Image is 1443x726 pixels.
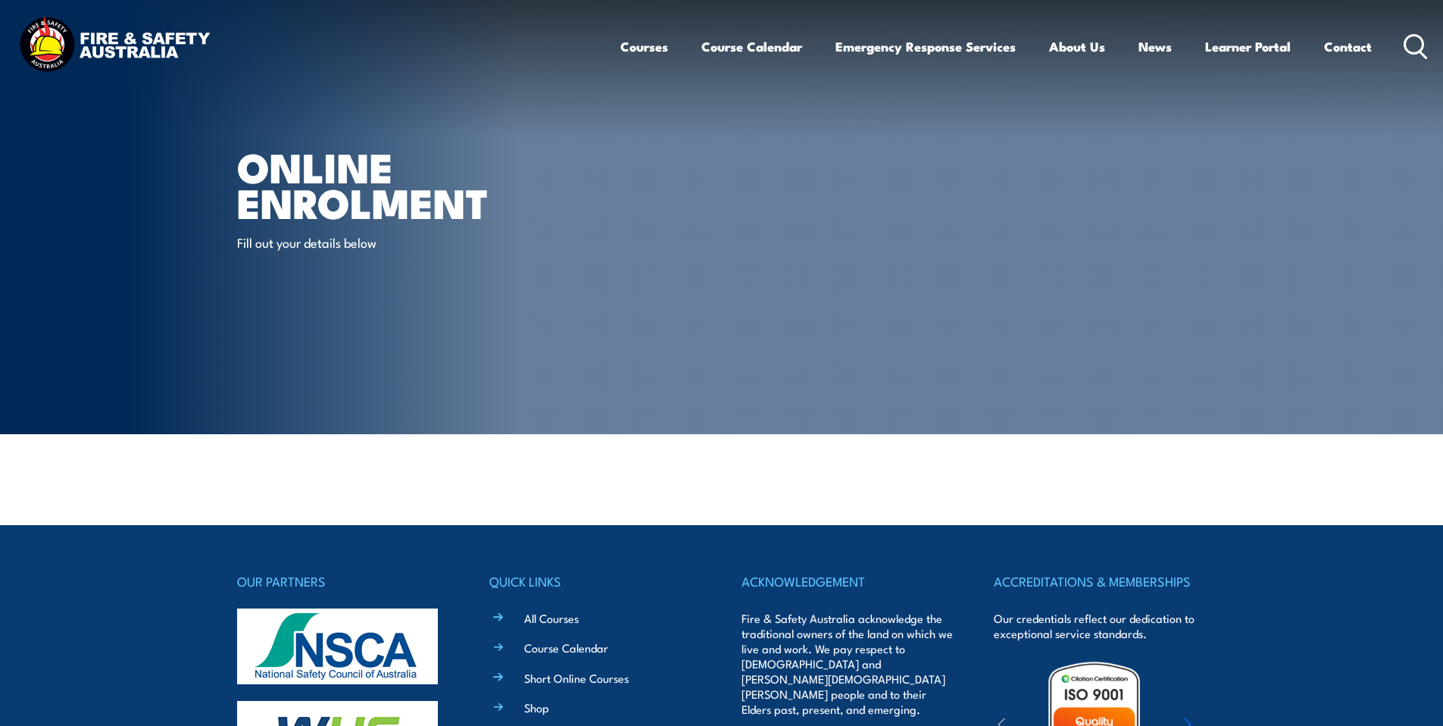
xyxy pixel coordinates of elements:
[524,610,579,626] a: All Courses
[237,149,611,219] h1: Online Enrolment
[489,571,701,592] h4: QUICK LINKS
[237,233,514,251] p: Fill out your details below
[1138,27,1172,67] a: News
[1324,27,1372,67] a: Contact
[1205,27,1291,67] a: Learner Portal
[742,571,954,592] h4: ACKNOWLEDGEMENT
[237,609,438,684] img: nsca-logo-footer
[1049,27,1105,67] a: About Us
[524,640,608,656] a: Course Calendar
[524,699,549,715] a: Shop
[701,27,802,67] a: Course Calendar
[994,571,1206,592] h4: ACCREDITATIONS & MEMBERSHIPS
[524,670,629,686] a: Short Online Courses
[620,27,668,67] a: Courses
[237,571,449,592] h4: OUR PARTNERS
[836,27,1016,67] a: Emergency Response Services
[742,611,954,717] p: Fire & Safety Australia acknowledge the traditional owners of the land on which we live and work....
[994,611,1206,641] p: Our credentials reflect our dedication to exceptional service standards.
